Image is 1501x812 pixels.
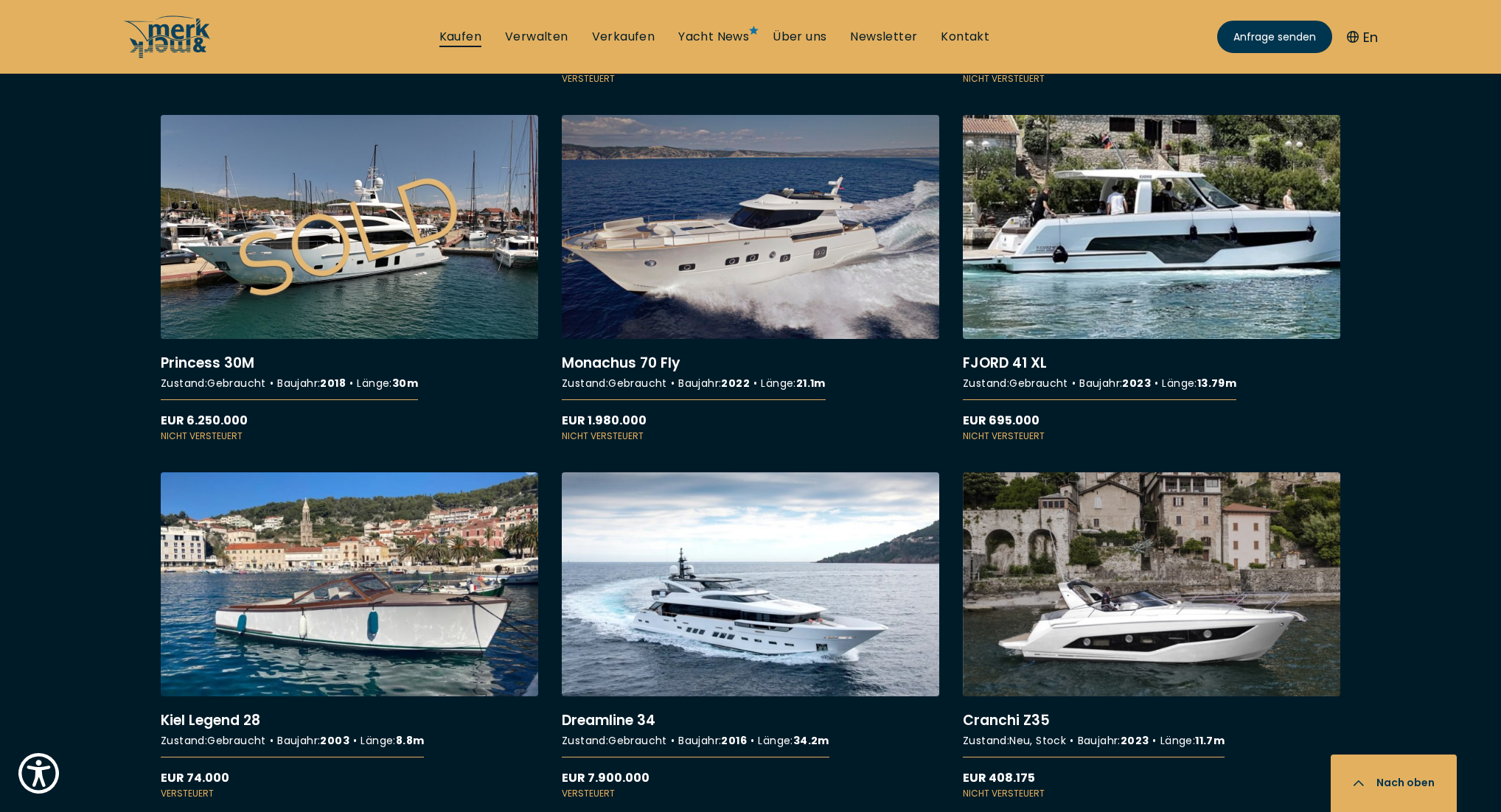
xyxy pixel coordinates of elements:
a: Anfrage senden [1217,21,1332,53]
a: Verwalten [505,29,568,45]
a: More details aboutMonachus 70 Fly [562,115,939,443]
button: Nach oben [1331,755,1457,812]
a: More details aboutFJORD 41 XL [963,115,1340,443]
span: Anfrage senden [1233,29,1316,45]
a: Kaufen [439,29,481,45]
button: En [1347,27,1378,47]
a: More details aboutDreamline 34 [562,472,939,800]
a: Newsletter [850,29,917,45]
a: More details aboutPrincess 30M [161,115,538,443]
a: Kontakt [941,29,989,45]
a: Über uns [773,29,826,45]
a: Yacht News [678,29,749,45]
button: Show Accessibility Preferences [15,749,63,797]
a: Verkaufen [592,29,655,45]
a: More details aboutKiel Legend 28 [161,472,538,800]
a: More details aboutCranchi Z35 [963,472,1340,800]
